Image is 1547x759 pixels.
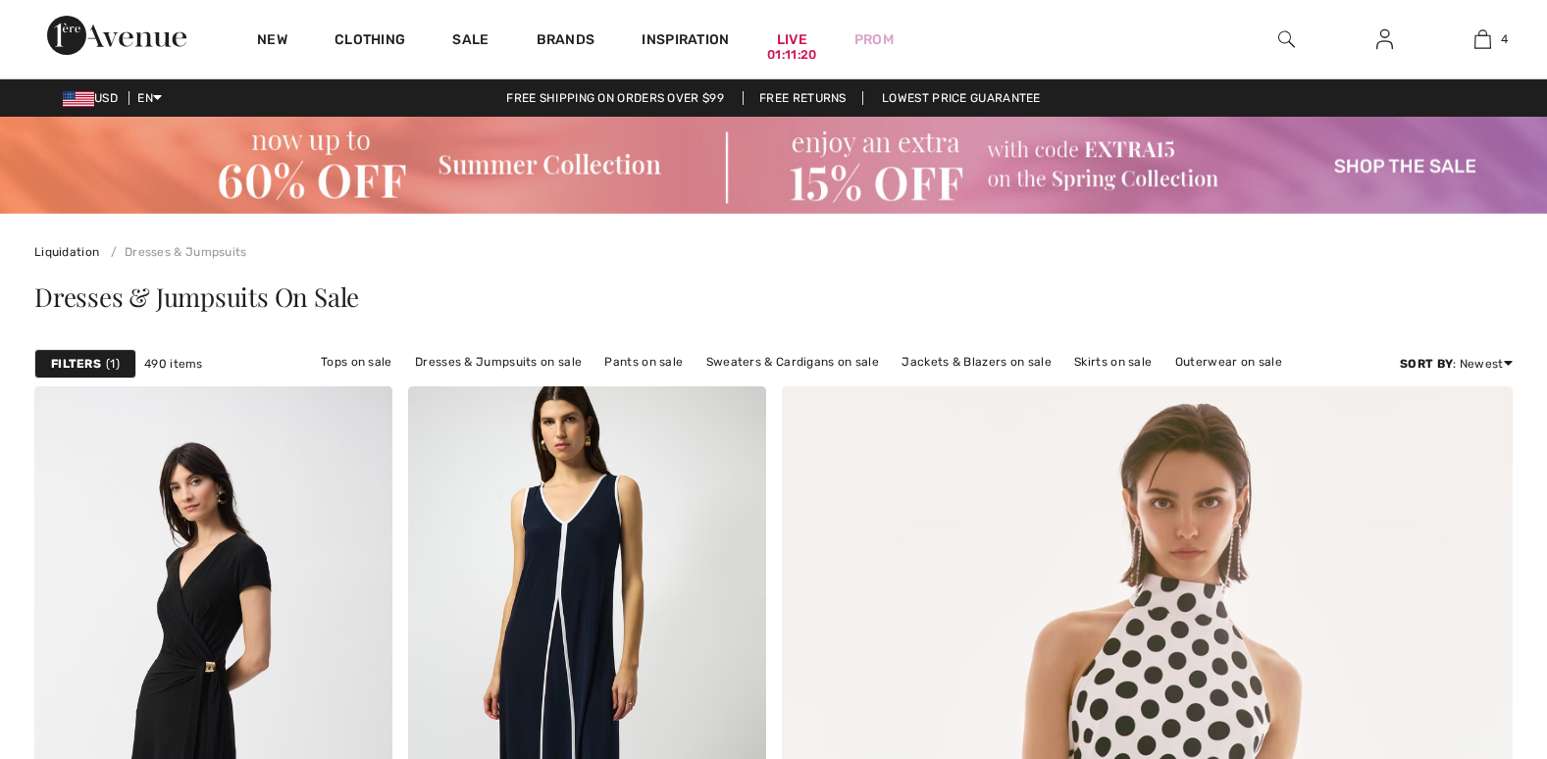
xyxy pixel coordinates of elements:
[452,31,489,52] a: Sale
[1400,357,1453,371] strong: Sort By
[1361,27,1409,52] a: Sign In
[34,279,359,314] span: Dresses & Jumpsuits On Sale
[854,29,894,50] a: Prom
[1501,30,1508,48] span: 4
[103,245,247,259] a: Dresses & Jumpsuits
[1376,27,1393,51] img: My Info
[311,349,402,375] a: Tops on sale
[642,31,729,52] span: Inspiration
[1434,27,1530,51] a: 4
[866,91,1057,105] a: Lowest Price Guarantee
[405,349,592,375] a: Dresses & Jumpsuits on sale
[1278,27,1295,51] img: search the website
[335,31,405,52] a: Clothing
[1474,27,1491,51] img: My Bag
[137,91,162,105] span: EN
[1064,349,1161,375] a: Skirts on sale
[106,355,120,373] span: 1
[144,355,203,373] span: 490 items
[490,91,740,105] a: Free shipping on orders over $99
[594,349,693,375] a: Pants on sale
[696,349,889,375] a: Sweaters & Cardigans on sale
[63,91,94,107] img: US Dollar
[1422,612,1527,661] iframe: Opens a widget where you can chat to one of our agents
[777,29,807,50] a: Live01:11:20
[767,46,816,65] div: 01:11:20
[63,91,126,105] span: USD
[892,349,1061,375] a: Jackets & Blazers on sale
[257,31,287,52] a: New
[1400,355,1513,373] div: : Newest
[1165,349,1292,375] a: Outerwear on sale
[537,31,595,52] a: Brands
[47,16,186,55] img: 1ère Avenue
[34,245,99,259] a: Liquidation
[51,355,101,373] strong: Filters
[743,91,863,105] a: Free Returns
